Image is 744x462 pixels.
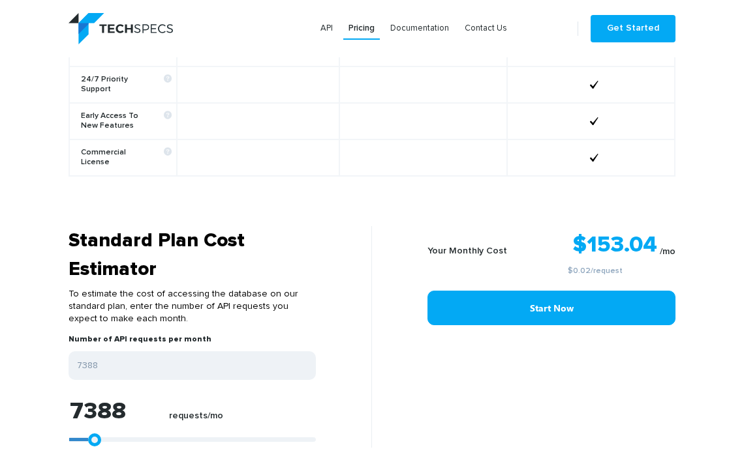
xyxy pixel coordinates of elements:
[81,75,172,94] b: 24/7 Priority Support
[459,18,512,40] a: Contact Us
[427,246,507,255] b: Your Monthly Cost
[591,15,675,42] a: Get Started
[343,18,380,40] a: Pricing
[69,13,173,44] img: logo
[568,267,591,275] a: $0.02
[385,18,454,40] a: Documentation
[81,148,172,167] b: Commercial License
[514,267,675,275] small: /request
[572,233,657,256] strong: $153.04
[315,18,338,40] a: API
[81,111,172,131] b: Early Access To New Features
[427,291,675,325] a: Start Now
[69,226,316,283] h3: Standard Plan Cost Estimator
[69,283,316,334] p: To estimate the cost of accessing the database on our standard plan, enter the number of API requ...
[169,411,223,428] label: requests/mo
[660,247,675,256] sub: /mo
[69,351,316,380] input: Enter your expected number of API requests
[69,334,211,351] label: Number of API requests per month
